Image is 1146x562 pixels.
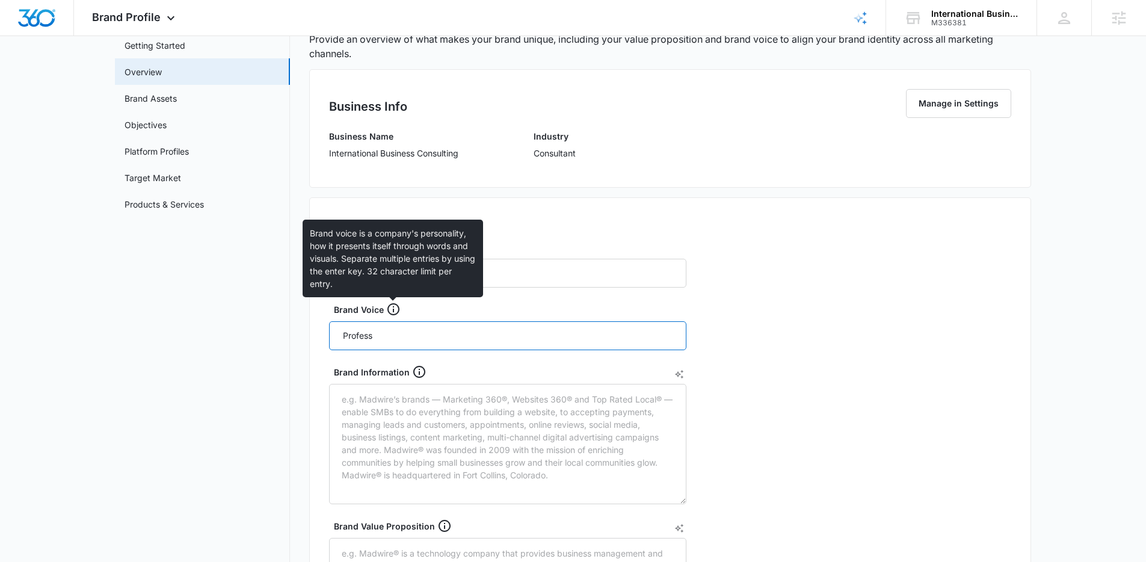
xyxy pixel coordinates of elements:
a: Platform Profiles [125,145,189,158]
button: AI Text Generator [674,523,684,533]
button: AI Text Generator [674,369,684,379]
div: account name [931,9,1019,19]
div: account id [931,19,1019,27]
input: e.g. Professional Inspiring [342,327,676,345]
a: Overview [125,66,162,78]
span: Brand Profile [92,11,161,23]
p: International Business Consulting [329,147,458,159]
p: Consultant [534,147,576,159]
div: Brand Voice [334,302,691,317]
p: Provide an overview of what makes your brand unique, including your value proposition and brand v... [309,32,1031,61]
h2: Business Info [329,97,407,116]
div: Brand voice is a company's personality, how it presents itself through words and visuals. Separat... [303,220,483,297]
a: Brand Assets [125,92,177,105]
button: Manage in Settings [906,89,1011,118]
h2: Brand Info [329,217,389,235]
h3: Business Name [329,130,458,143]
div: Brand Value Proposition [334,519,691,533]
input: e.g. 1982 [329,259,686,288]
a: Getting Started [125,39,185,52]
a: Target Market [125,171,181,184]
a: Products & Services [125,198,204,211]
label: Year Established [334,241,691,254]
h3: Industry [534,130,576,143]
a: Objectives [125,119,167,131]
div: Brand Information [334,365,691,379]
